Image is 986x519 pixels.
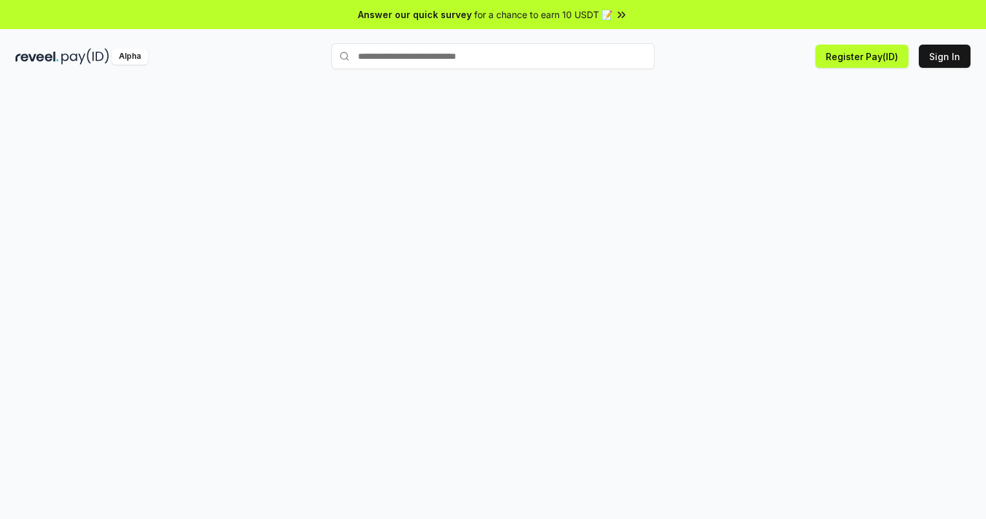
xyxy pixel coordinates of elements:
[16,48,59,65] img: reveel_dark
[61,48,109,65] img: pay_id
[112,48,148,65] div: Alpha
[919,45,970,68] button: Sign In
[474,8,613,21] span: for a chance to earn 10 USDT 📝
[815,45,908,68] button: Register Pay(ID)
[358,8,472,21] span: Answer our quick survey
